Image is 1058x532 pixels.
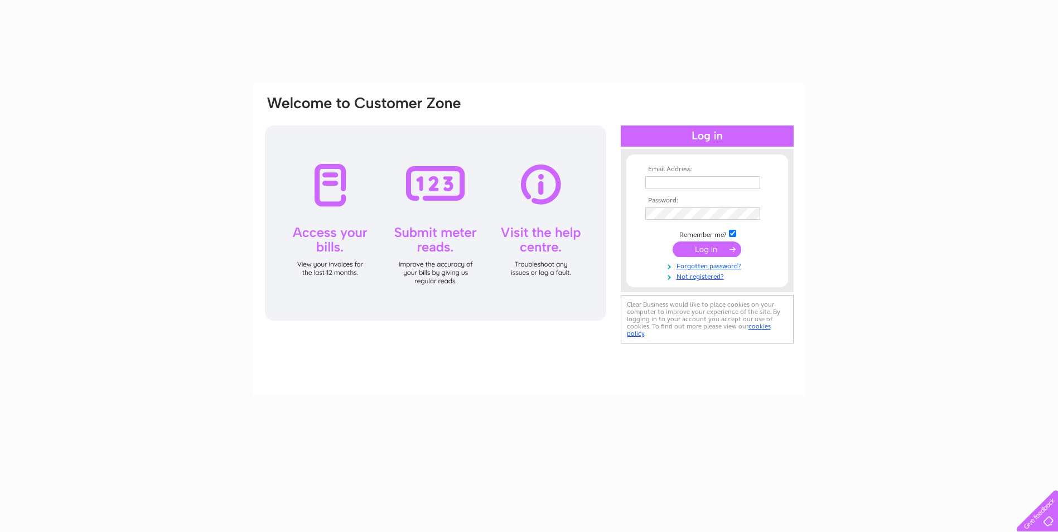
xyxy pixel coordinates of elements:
[642,166,772,173] th: Email Address:
[642,228,772,239] td: Remember me?
[642,197,772,205] th: Password:
[673,241,741,257] input: Submit
[645,270,772,281] a: Not registered?
[627,322,771,337] a: cookies policy
[645,260,772,270] a: Forgotten password?
[621,295,794,344] div: Clear Business would like to place cookies on your computer to improve your experience of the sit...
